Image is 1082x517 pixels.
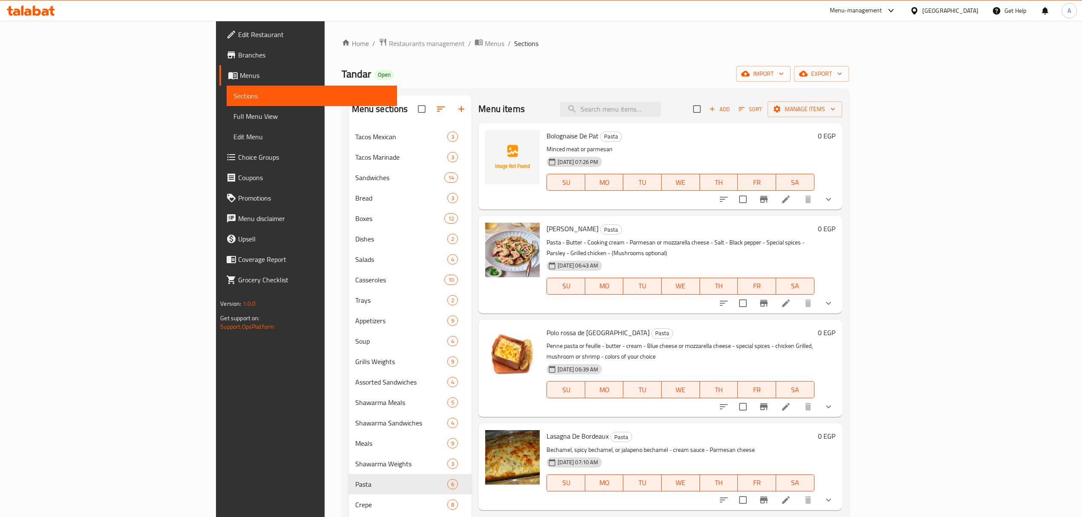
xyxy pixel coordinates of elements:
button: TH [700,174,738,191]
img: Lasagna De Bordeaux [485,430,540,485]
span: [PERSON_NAME] [547,222,599,235]
span: Menus [485,38,504,49]
a: Edit Restaurant [219,24,397,45]
button: TH [700,278,738,295]
a: Coverage Report [219,249,397,270]
div: Bread3 [348,188,472,208]
button: MO [585,381,624,398]
div: Pasta [600,132,622,142]
span: SU [550,384,582,396]
a: Choice Groups [219,147,397,167]
button: MO [585,474,624,491]
svg: Show Choices [823,495,834,505]
span: TU [627,176,658,189]
span: Crepe [355,500,448,510]
button: WE [662,381,700,398]
button: FR [738,381,776,398]
div: Assorted Sandwiches [355,377,448,387]
button: Branch-specific-item [754,293,774,313]
div: Meals [355,438,448,448]
span: SU [550,280,582,292]
span: 5 [448,399,458,407]
span: 9 [448,439,458,448]
button: Branch-specific-item [754,189,774,210]
span: 9 [448,317,458,325]
span: TU [627,477,658,489]
span: 14 [445,174,458,182]
div: items [447,295,458,305]
button: SA [776,278,814,295]
span: Pasta [652,328,673,338]
span: Select to update [734,491,752,509]
button: FR [738,474,776,491]
a: Restaurants management [379,38,465,49]
span: Menu disclaimer [238,213,390,224]
button: sort-choices [714,396,734,417]
span: 8 [448,501,458,509]
span: Lasagna De Bordeaux [547,430,609,442]
span: Coverage Report [238,254,390,264]
span: Shawarma Sandwiches [355,418,448,428]
button: sort-choices [714,490,734,510]
a: Edit menu item [781,298,791,308]
div: items [447,459,458,469]
p: Bechamel, spicy bechamel, or jalapeno bechamel - cream sauce - Parmesan cheese [547,445,814,455]
span: TH [703,176,735,189]
button: FR [738,174,776,191]
a: Sections [227,86,397,106]
span: Select to update [734,294,752,312]
div: Shawarma Weights3 [348,454,472,474]
span: Version: [220,298,241,309]
p: Pasta - Butter - Cooking cream - Parmesan or mozzarella cheese - Salt - Black pepper - Special sp... [547,237,814,258]
div: items [447,132,458,142]
span: Sandwiches [355,172,444,183]
p: Penne pasta or feuille - butter - cream - Blue cheese or mozzarella cheese - special spices - chi... [547,341,814,362]
span: Pasta [355,479,448,489]
a: Edit menu item [781,402,791,412]
span: 4 [448,256,458,264]
li: / [508,38,511,49]
div: Meals9 [348,433,472,454]
div: Tacos Mexican3 [348,126,472,147]
span: Appetizers [355,316,448,326]
button: WE [662,174,700,191]
a: Upsell [219,229,397,249]
span: SA [780,477,811,489]
button: TU [623,381,662,398]
svg: Show Choices [823,298,834,308]
div: items [447,500,458,510]
div: items [447,479,458,489]
button: sort-choices [714,293,734,313]
div: Pasta [610,432,632,442]
span: 4 [448,378,458,386]
span: [DATE] 06:43 AM [554,261,601,270]
span: 12 [445,215,458,223]
img: Polo rossa de Nantes [485,327,540,381]
span: Grills Weights [355,356,448,367]
button: TH [700,381,738,398]
button: delete [798,490,818,510]
img: Alfredo De Roma [485,223,540,277]
span: SA [780,280,811,292]
span: A [1068,6,1071,15]
a: Edit menu item [781,495,791,505]
h6: 0 EGP [818,327,835,339]
p: Minced meat or parmesan [547,144,814,155]
a: Coupons [219,167,397,188]
span: Sort items [733,103,768,116]
div: items [447,316,458,326]
span: FR [741,176,773,189]
button: show more [818,189,839,210]
span: SA [780,176,811,189]
span: Select all sections [413,100,431,118]
span: Manage items [774,104,835,115]
div: Salads4 [348,249,472,270]
span: Tacos Mexican [355,132,448,142]
span: [DATE] 06:39 AM [554,365,601,373]
a: Menus [475,38,504,49]
span: Bread [355,193,448,203]
span: Choice Groups [238,152,390,162]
